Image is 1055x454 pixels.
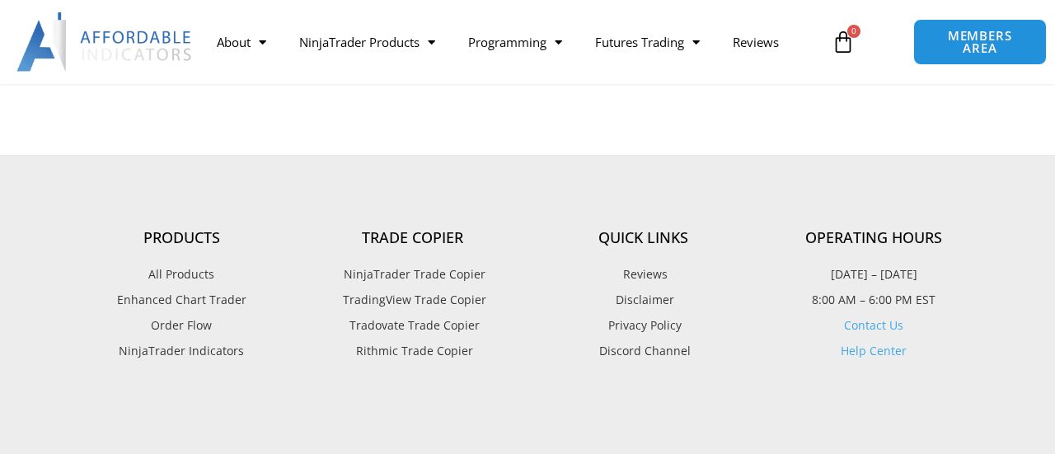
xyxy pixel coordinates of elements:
[117,289,246,311] span: Enhanced Chart Trader
[297,229,527,247] h4: Trade Copier
[16,12,194,72] img: LogoAI | Affordable Indicators – NinjaTrader
[297,264,527,285] a: NinjaTrader Trade Copier
[339,289,486,311] span: TradingView Trade Copier
[527,264,758,285] a: Reviews
[807,18,879,66] a: 0
[844,317,903,333] a: Contact Us
[604,315,682,336] span: Privacy Policy
[297,340,527,362] a: Rithmic Trade Copier
[66,289,297,311] a: Enhanced Chart Trader
[716,23,795,61] a: Reviews
[200,23,283,61] a: About
[619,264,668,285] span: Reviews
[340,264,485,285] span: NinjaTrader Trade Copier
[841,343,907,358] a: Help Center
[297,289,527,311] a: TradingView Trade Copier
[527,340,758,362] a: Discord Channel
[345,315,480,336] span: Tradovate Trade Copier
[66,340,297,362] a: NinjaTrader Indicators
[527,289,758,311] a: Disclaimer
[913,19,1047,65] a: MEMBERS AREA
[847,25,860,38] span: 0
[579,23,716,61] a: Futures Trading
[595,340,691,362] span: Discord Channel
[66,315,297,336] a: Order Flow
[66,229,297,247] h4: Products
[200,23,823,61] nav: Menu
[452,23,579,61] a: Programming
[931,30,1029,54] span: MEMBERS AREA
[151,315,212,336] span: Order Flow
[66,264,297,285] a: All Products
[352,340,473,362] span: Rithmic Trade Copier
[527,315,758,336] a: Privacy Policy
[527,229,758,247] h4: Quick Links
[758,264,989,285] p: [DATE] – [DATE]
[297,315,527,336] a: Tradovate Trade Copier
[283,23,452,61] a: NinjaTrader Products
[758,229,989,247] h4: Operating Hours
[148,264,214,285] span: All Products
[119,340,244,362] span: NinjaTrader Indicators
[758,289,989,311] p: 8:00 AM – 6:00 PM EST
[612,289,674,311] span: Disclaimer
